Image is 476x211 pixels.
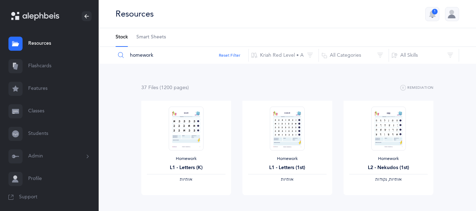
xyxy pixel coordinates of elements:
[185,85,187,91] span: s
[169,106,203,150] img: Homework_L1_Letters_R_EN_thumbnail_1731214661.png
[425,7,439,21] button: 1
[319,47,389,64] button: All Categories
[432,9,438,14] div: 1
[180,177,192,182] span: ‫אותיות‬
[160,85,189,91] span: (1200 page )
[248,164,327,172] div: L1 - Letters (1st)
[349,156,428,162] div: Homework
[248,156,327,162] div: Homework
[281,177,293,182] span: ‫אותיות‬
[219,52,240,58] button: Reset Filter
[371,106,406,150] img: Homework_L2_Nekudos_R_EN_1_thumbnail_1731617499.png
[389,47,459,64] button: All Skills
[441,176,468,203] iframe: Drift Widget Chat Controller
[248,47,319,64] button: Kriah Red Level • A
[147,164,225,172] div: L1 - Letters (K)
[115,47,249,64] input: Search Resources
[156,85,158,91] span: s
[400,84,434,92] button: Remediation
[136,34,166,41] span: Smart Sheets
[116,8,154,20] div: Resources
[349,164,428,172] div: L2 - Nekudos (1st)
[19,194,37,201] span: Support
[147,156,225,162] div: Homework
[141,85,158,91] span: 37 File
[270,106,304,150] img: Homework_L1_Letters_O_Red_EN_thumbnail_1731215195.png
[375,177,402,182] span: ‫אותיות, נקודות‬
